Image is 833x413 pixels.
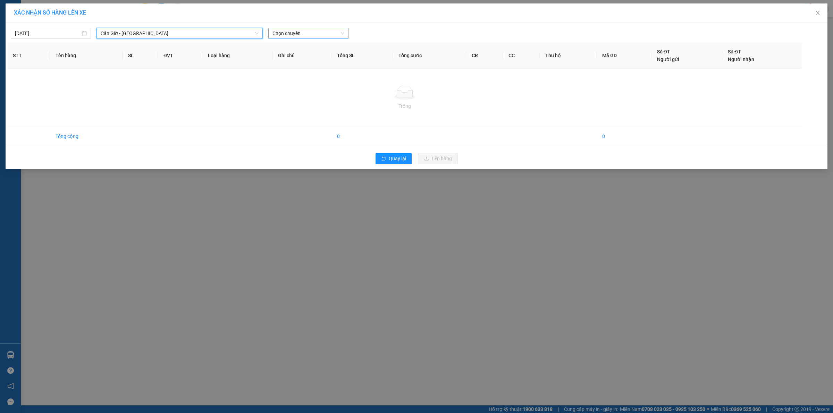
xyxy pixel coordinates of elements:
th: SL [123,42,158,69]
span: Người nhận [728,57,754,62]
th: Loại hàng [202,42,272,69]
button: rollbackQuay lại [376,153,412,164]
img: logo.jpg [9,9,43,43]
span: down [255,31,259,35]
span: Người gửi [657,57,679,62]
th: CC [503,42,540,69]
b: Thành Phúc Bus [9,45,35,77]
span: Chọn chuyến [272,28,344,38]
b: Gửi khách hàng [43,10,69,43]
button: Close [808,3,827,23]
input: 12/09/2025 [15,29,81,37]
div: Trống [13,102,797,110]
th: Mã GD [597,42,651,69]
span: close [815,10,821,16]
td: 0 [597,127,651,146]
td: 0 [331,127,393,146]
button: uploadLên hàng [419,153,457,164]
th: ĐVT [158,42,202,69]
span: Số ĐT [728,49,741,54]
th: Ghi chú [272,42,331,69]
span: Quay lại [389,155,406,162]
td: Tổng cộng [50,127,123,146]
th: Tổng cước [393,42,466,69]
th: STT [7,42,50,69]
span: Số ĐT [657,49,670,54]
th: CR [466,42,503,69]
span: Cần Giờ - Sài Gòn [101,28,259,38]
th: Tổng SL [331,42,393,69]
span: XÁC NHẬN SỐ HÀNG LÊN XE [14,9,86,16]
th: Thu hộ [540,42,597,69]
th: Tên hàng [50,42,123,69]
span: rollback [381,156,386,162]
